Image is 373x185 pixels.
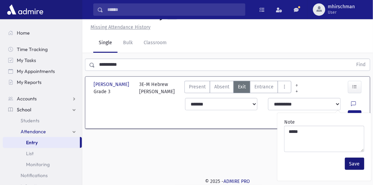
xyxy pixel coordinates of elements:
[17,107,31,113] span: School
[17,46,48,52] span: Time Tracking
[328,4,355,10] span: mhirschman
[3,137,80,148] a: Entry
[3,27,82,38] a: Home
[3,66,82,77] a: My Appointments
[3,77,82,88] a: My Reports
[254,83,274,90] span: Entrance
[3,115,82,126] a: Students
[17,57,36,63] span: My Tasks
[21,118,39,124] span: Students
[189,83,206,90] span: Present
[3,44,82,55] a: Time Tracking
[3,104,82,115] a: School
[352,59,370,71] button: Find
[103,3,245,16] input: Search
[26,139,38,146] span: Entry
[184,81,291,95] div: AttTypes
[328,10,355,15] span: User
[17,79,41,85] span: My Reports
[140,81,175,95] div: 3E-M Hebrew [PERSON_NAME]
[238,83,246,90] span: Exit
[88,24,151,30] a: Missing Attendance History
[21,128,46,135] span: Attendance
[93,178,362,185] div: © 2025 -
[3,93,82,104] a: Accounts
[345,158,364,170] button: Save
[3,148,82,159] a: List
[3,55,82,66] a: My Tasks
[94,81,131,88] span: [PERSON_NAME]
[17,30,30,36] span: Home
[284,119,295,126] label: Note
[93,34,118,53] a: Single
[118,34,138,53] a: Bulk
[91,24,151,30] u: Missing Attendance History
[17,96,37,102] span: Accounts
[138,34,172,53] a: Classroom
[17,68,55,74] span: My Appointments
[3,126,82,137] a: Attendance
[94,88,133,95] span: Grade 3
[21,172,48,178] span: Notifications
[214,83,229,90] span: Absent
[3,159,82,170] a: Monitoring
[5,3,45,16] img: AdmirePro
[26,150,34,157] span: List
[26,161,50,168] span: Monitoring
[3,170,82,181] a: Notifications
